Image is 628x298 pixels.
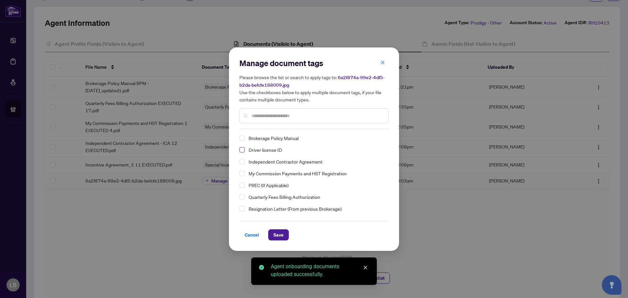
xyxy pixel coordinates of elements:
[249,134,299,142] span: Brokerage Policy Manual
[239,58,389,68] h2: Manage document tags
[246,169,385,177] span: My Commission Payments and HST Registration
[249,146,282,154] span: Driver license ID
[246,193,385,201] span: Quarterly Fees Billing Authorization
[362,264,369,271] a: Close
[246,181,385,189] span: PREC (If Applicable)
[246,134,385,142] span: Brokerage Policy Manual
[249,193,320,201] span: Quarterly Fees Billing Authorization
[249,181,288,189] span: PREC (If Applicable)
[239,147,245,152] span: Select Driver license ID
[239,229,264,240] button: Cancel
[271,263,369,278] div: Agent onboarding documents uploaded successfully.
[239,171,245,176] span: Select My Commission Payments and HST Registration
[239,135,245,141] span: Select Brokerage Policy Manual
[249,158,323,166] span: Independent Contractor Agreement
[363,265,368,270] span: close
[602,275,621,295] button: Open asap
[239,159,245,164] span: Select Independent Contractor Agreement
[239,74,389,103] h5: Please browse the list or search to apply tags to: Use the checkboxes below to apply multiple doc...
[239,183,245,188] span: Select PREC (If Applicable)
[246,146,385,154] span: Driver license ID
[259,265,264,270] span: check-circle
[268,229,289,240] button: Save
[246,205,385,213] span: Resignation Letter (From previous Brokerage)
[249,205,341,213] span: Resignation Letter (From previous Brokerage)
[239,206,245,211] span: Select Resignation Letter (From previous Brokerage)
[273,230,284,240] span: Save
[246,158,385,166] span: Independent Contractor Agreement
[239,194,245,200] span: Select Quarterly Fees Billing Authorization
[239,75,385,88] span: 6a2f874a-99e2-4df5-b2da-befcfe188009.jpg
[380,60,385,65] span: close
[249,169,347,177] span: My Commission Payments and HST Registration
[245,230,259,240] span: Cancel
